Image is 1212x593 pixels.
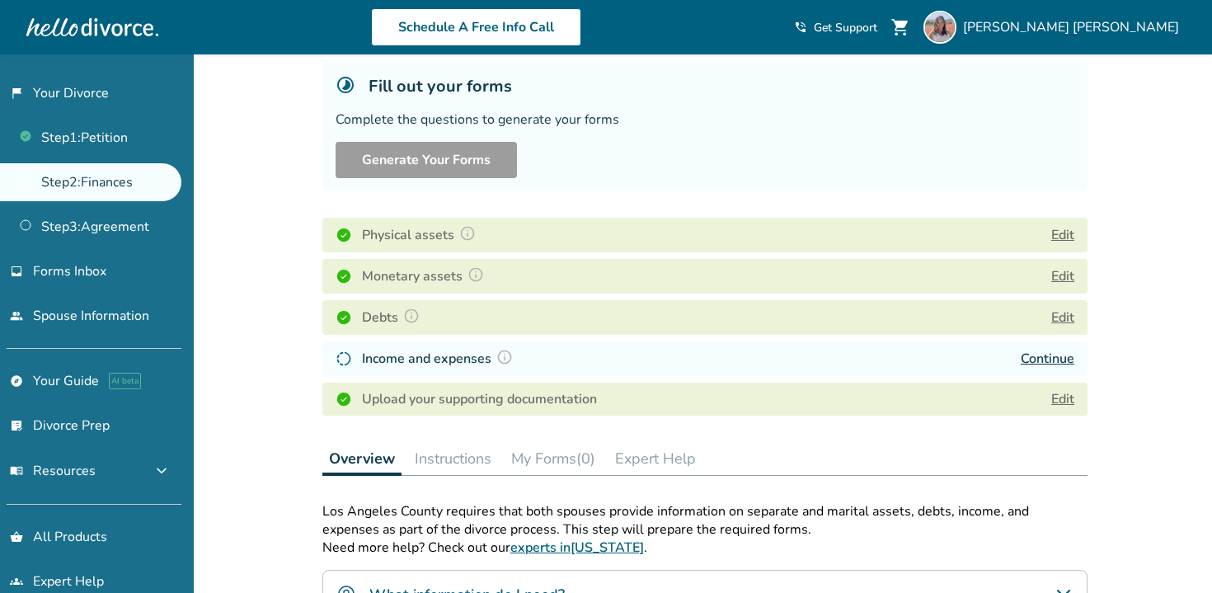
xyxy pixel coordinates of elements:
[814,20,877,35] span: Get Support
[1051,308,1074,327] button: Edit
[33,262,106,280] span: Forms Inbox
[322,442,402,476] button: Overview
[362,224,481,246] h4: Physical assets
[1021,350,1074,368] a: Continue
[362,389,597,409] h4: Upload your supporting documentation
[10,575,23,588] span: groups
[923,11,956,44] img: Elizabeth Tran
[408,442,498,475] button: Instructions
[336,351,352,367] img: In Progress
[336,391,352,407] img: Completed
[510,539,644,557] a: experts in[US_STATE]
[10,87,23,100] span: flag_2
[10,419,23,432] span: list_alt_check
[336,227,352,243] img: Completed
[1051,266,1074,286] button: Edit
[322,502,1088,539] p: Los Angeles County requires that both spouses provide information on separate and marital assets,...
[10,530,23,544] span: shopping_basket
[10,374,23,388] span: explore
[362,348,518,369] h4: Income and expenses
[152,461,171,481] span: expand_more
[10,309,23,322] span: people
[794,21,807,34] span: phone_in_talk
[336,142,517,178] button: Generate Your Forms
[496,349,513,365] img: Question Mark
[1051,225,1074,245] button: Edit
[403,308,420,324] img: Question Mark
[371,8,581,46] a: Schedule A Free Info Call
[10,265,23,278] span: inbox
[336,111,1074,129] div: Complete the questions to generate your forms
[336,268,352,285] img: Completed
[1130,514,1212,593] iframe: Chat Widget
[505,442,602,475] button: My Forms(0)
[362,266,489,287] h4: Monetary assets
[10,464,23,478] span: menu_book
[467,266,484,283] img: Question Mark
[322,539,1088,557] p: Need more help? Check out our .
[336,309,352,326] img: Completed
[1051,390,1074,408] a: Edit
[10,462,96,480] span: Resources
[459,225,476,242] img: Question Mark
[890,17,910,37] span: shopping_cart
[109,373,141,389] span: AI beta
[794,20,877,35] a: phone_in_talkGet Support
[608,442,702,475] button: Expert Help
[362,307,425,328] h4: Debts
[369,75,512,97] h5: Fill out your forms
[963,18,1186,36] span: [PERSON_NAME] [PERSON_NAME]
